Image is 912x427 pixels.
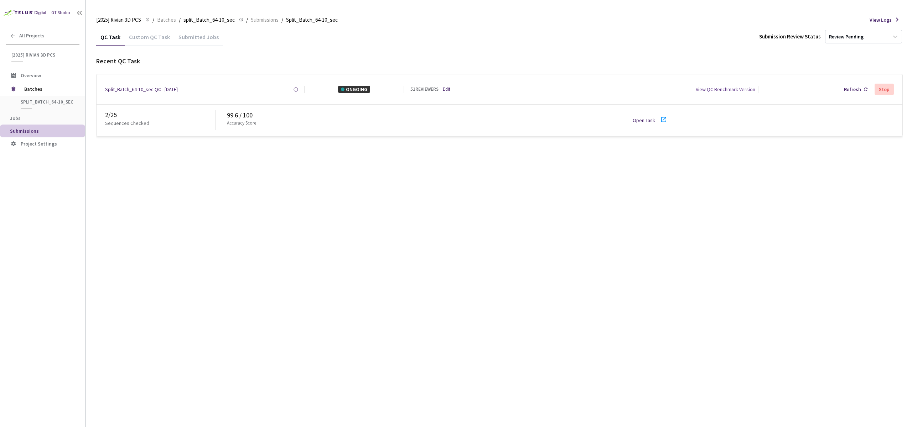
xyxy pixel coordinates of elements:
[10,128,39,134] span: Submissions
[24,82,73,96] span: Batches
[105,110,215,120] div: 2 / 25
[338,86,370,93] div: ONGOING
[11,52,75,58] span: [2025] Rivian 3D PCS
[96,33,125,46] div: QC Task
[281,16,283,24] li: /
[21,141,57,147] span: Project Settings
[105,120,149,127] p: Sequences Checked
[10,115,21,121] span: Jobs
[227,120,256,127] p: Accuracy Score
[227,111,621,120] div: 99.6 / 100
[179,16,181,24] li: /
[410,86,439,93] div: 51 REVIEWERS
[829,33,864,40] div: Review Pending
[156,16,177,23] a: Batches
[96,57,903,66] div: Recent QC Task
[251,16,279,24] span: Submissions
[174,33,223,46] div: Submitted Jobs
[105,86,178,93] a: Split_Batch_64-10_sec QC - [DATE]
[51,10,70,16] div: GT Studio
[870,16,892,23] span: View Logs
[443,86,450,93] a: Edit
[879,86,890,92] div: Stop
[759,33,821,40] div: Submission Review Status
[633,117,655,123] a: Open Task
[183,16,235,24] span: split_Batch_64-10_sec
[19,33,45,39] span: All Projects
[157,16,176,24] span: Batches
[286,16,338,24] span: Split_Batch_64-10_sec
[21,72,41,79] span: Overview
[249,16,280,23] a: Submissions
[96,16,141,24] span: [2025] Rivian 3D PCS
[152,16,154,24] li: /
[21,99,73,105] span: split_Batch_64-10_sec
[844,86,861,93] div: Refresh
[246,16,248,24] li: /
[125,33,174,46] div: Custom QC Task
[696,86,755,93] div: View QC Benchmark Version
